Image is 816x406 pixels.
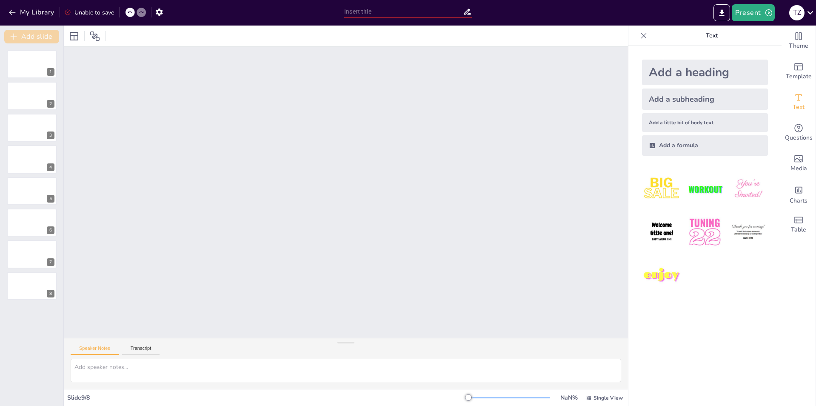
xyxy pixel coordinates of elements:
div: Add a heading [642,60,768,85]
button: T Z [789,4,805,21]
button: My Library [6,6,58,19]
div: 8 [47,290,54,297]
img: 6.jpeg [728,212,768,252]
div: Change the overall theme [782,26,816,56]
div: 1 [7,50,57,78]
div: NaN % [559,394,579,402]
div: Add a subheading [642,89,768,110]
button: Export to PowerPoint [713,4,730,21]
button: Add slide [4,30,59,43]
img: 3.jpeg [728,169,768,209]
div: T Z [789,5,805,20]
span: Single View [593,395,623,401]
div: Layout [67,29,81,43]
span: Text [793,103,805,112]
img: 7.jpeg [642,256,682,295]
div: Get real-time input from your audience [782,117,816,148]
div: 4 [47,163,54,171]
div: 3 [47,132,54,139]
input: Insert title [344,6,463,18]
div: 6 [47,226,54,234]
button: Speaker Notes [71,346,119,355]
div: Add ready made slides [782,56,816,87]
img: 5.jpeg [685,212,725,252]
span: Charts [790,196,807,206]
div: Add a table [782,209,816,240]
div: Add text boxes [782,87,816,117]
span: Template [786,72,812,81]
div: Add images, graphics, shapes or video [782,148,816,179]
div: Add charts and graphs [782,179,816,209]
span: Position [90,31,100,41]
img: 1.jpeg [642,169,682,209]
div: 2 [47,100,54,108]
div: Add a little bit of body text [642,113,768,132]
div: 1 [47,68,54,76]
div: Slide 9 / 8 [67,394,468,402]
div: 4 [7,145,57,173]
p: Text [651,26,773,46]
div: 3 [7,114,57,142]
div: 7 [7,240,57,268]
div: 8 [7,272,57,300]
img: 4.jpeg [642,212,682,252]
div: 5 [7,177,57,205]
div: 2 [7,82,57,110]
span: Theme [789,41,808,51]
span: Media [790,164,807,173]
img: 2.jpeg [685,169,725,209]
div: 6 [7,209,57,237]
div: Add a formula [642,135,768,156]
div: 5 [47,195,54,203]
div: 7 [47,258,54,266]
span: Questions [785,133,813,143]
button: Present [732,4,774,21]
button: Transcript [122,346,160,355]
div: Unable to save [64,9,114,17]
span: Table [791,225,806,234]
